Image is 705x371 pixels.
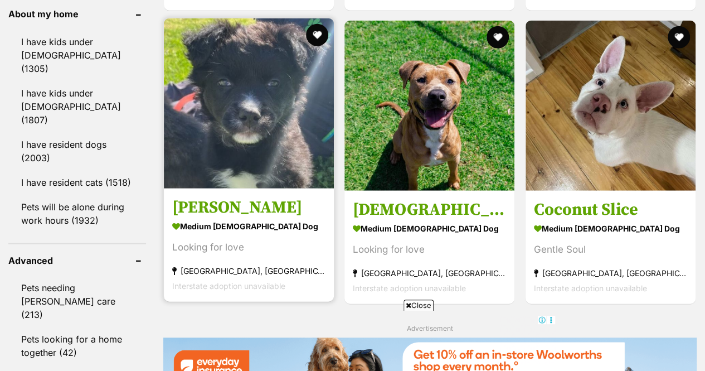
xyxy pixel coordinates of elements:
[172,240,325,255] div: Looking for love
[8,171,146,194] a: I have resident cats (1518)
[8,81,146,132] a: I have kids under [DEMOGRAPHIC_DATA] (1807)
[526,21,696,191] img: Coconut Slice - Irish Wolfhound Dog
[487,26,509,49] button: favourite
[534,199,687,220] h3: Coconut Slice
[172,218,325,234] strong: medium [DEMOGRAPHIC_DATA] Dog
[172,263,325,278] strong: [GEOGRAPHIC_DATA], [GEOGRAPHIC_DATA]
[8,133,146,170] a: I have resident dogs (2003)
[172,197,325,218] h3: [PERSON_NAME]
[668,26,690,49] button: favourite
[150,315,556,365] iframe: Advertisement
[526,191,696,304] a: Coconut Slice medium [DEMOGRAPHIC_DATA] Dog Gentle Soul [GEOGRAPHIC_DATA], [GEOGRAPHIC_DATA] Inte...
[353,266,506,281] strong: [GEOGRAPHIC_DATA], [GEOGRAPHIC_DATA]
[8,327,146,364] a: Pets looking for a home together (42)
[403,300,434,311] span: Close
[306,24,328,46] button: favourite
[534,283,647,293] span: Interstate adoption unavailable
[353,220,506,237] strong: medium [DEMOGRAPHIC_DATA] Dog
[8,30,146,80] a: I have kids under [DEMOGRAPHIC_DATA] (1305)
[164,18,334,189] img: Otis - Border Collie Dog
[8,256,146,266] header: Advanced
[8,276,146,326] a: Pets needing [PERSON_NAME] care (213)
[8,9,146,19] header: About my home
[534,242,687,257] div: Gentle Soul
[534,266,687,281] strong: [GEOGRAPHIC_DATA], [GEOGRAPHIC_DATA]
[534,220,687,237] strong: medium [DEMOGRAPHIC_DATA] Dog
[164,189,334,302] a: [PERSON_NAME] medium [DEMOGRAPHIC_DATA] Dog Looking for love [GEOGRAPHIC_DATA], [GEOGRAPHIC_DATA]...
[344,191,514,304] a: [DEMOGRAPHIC_DATA] medium [DEMOGRAPHIC_DATA] Dog Looking for love [GEOGRAPHIC_DATA], [GEOGRAPHIC_...
[8,195,146,232] a: Pets will be alone during work hours (1932)
[172,281,285,291] span: Interstate adoption unavailable
[344,21,514,191] img: Bohdi - Staffordshire Terrier x Unknown Dog
[353,242,506,257] div: Looking for love
[353,283,466,293] span: Interstate adoption unavailable
[353,199,506,220] h3: [DEMOGRAPHIC_DATA]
